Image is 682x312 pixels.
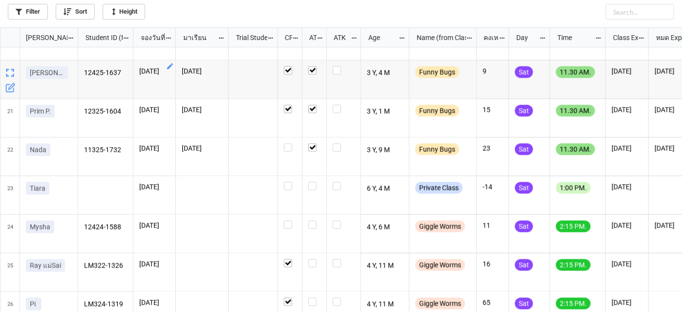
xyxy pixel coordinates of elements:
[135,32,166,43] div: จองวันที่
[328,32,350,43] div: ATK
[7,99,13,137] span: 21
[7,253,13,291] span: 25
[0,28,78,47] div: grid
[30,299,38,309] p: Pi
[362,32,399,43] div: Age
[279,32,293,43] div: CF
[30,68,64,78] p: [PERSON_NAME]
[511,32,540,43] div: Day
[80,32,123,43] div: Student ID (from [PERSON_NAME] Name)
[30,145,46,155] p: Nada
[8,4,48,20] a: Filter
[7,215,13,253] span: 24
[103,4,145,20] a: Height
[478,32,498,43] div: คงเหลือ (from Nick Name)
[411,32,466,43] div: Name (from Class)
[606,4,674,20] input: Search...
[230,32,267,43] div: Trial Student
[303,32,317,43] div: ATT
[30,222,50,232] p: Mysha
[177,32,218,43] div: มาเรียน
[552,32,595,43] div: Time
[30,106,51,116] p: Prim P.
[56,4,95,20] a: Sort
[30,184,45,193] p: Tiara
[607,32,639,43] div: Class Expiration
[7,138,13,176] span: 22
[30,261,61,270] p: Ray แม่Sai
[7,176,13,214] span: 23
[20,32,67,43] div: [PERSON_NAME] Name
